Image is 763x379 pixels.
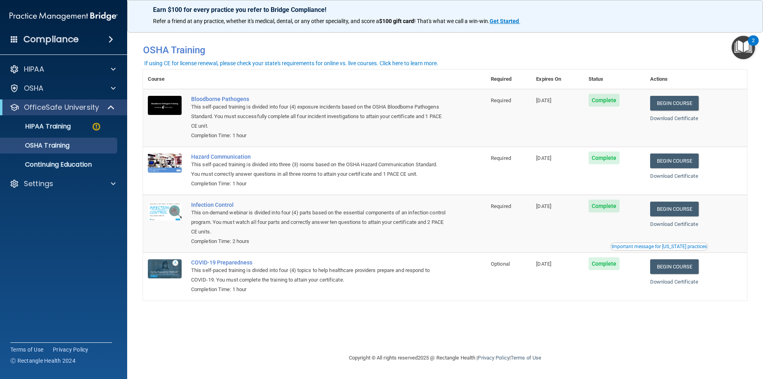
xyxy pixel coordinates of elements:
[732,36,755,59] button: Open Resource Center, 2 new notifications
[536,261,551,267] span: [DATE]
[24,179,53,189] p: Settings
[10,346,43,354] a: Terms of Use
[650,115,698,121] a: Download Certificate
[511,355,541,361] a: Terms of Use
[10,179,116,189] a: Settings
[491,155,511,161] span: Required
[191,131,446,140] div: Completion Time: 1 hour
[5,161,114,169] p: Continuing Education
[153,18,379,24] span: Refer a friend at any practice, whether it's medical, dental, or any other speciality, and score a
[24,84,44,93] p: OSHA
[191,179,446,189] div: Completion Time: 1 hour
[191,102,446,131] div: This self-paced training is divided into four (4) exposure incidents based on the OSHA Bloodborne...
[24,64,44,74] p: HIPAA
[191,160,446,179] div: This self-paced training is divided into three (3) rooms based on the OSHA Hazard Communication S...
[650,154,699,168] a: Begin Course
[650,173,698,179] a: Download Certificate
[144,60,438,66] div: If using CE for license renewal, please check your state's requirements for online vs. live cours...
[5,142,70,150] p: OSHA Training
[589,200,620,212] span: Complete
[24,103,99,112] p: OfficeSafe University
[10,84,116,93] a: OSHA
[91,122,101,132] img: warning-circle.0cc9ac19.png
[10,103,115,112] a: OfficeSafe University
[589,94,620,107] span: Complete
[191,237,446,246] div: Completion Time: 2 hours
[645,70,747,89] th: Actions
[491,261,510,267] span: Optional
[650,279,698,285] a: Download Certificate
[191,266,446,285] div: This self-paced training is divided into four (4) topics to help healthcare providers prepare and...
[490,18,520,24] a: Get Started
[589,257,620,270] span: Complete
[491,203,511,209] span: Required
[143,70,186,89] th: Course
[650,96,699,111] a: Begin Course
[300,345,590,371] div: Copyright © All rights reserved 2025 @ Rectangle Health | |
[536,155,551,161] span: [DATE]
[478,355,509,361] a: Privacy Policy
[191,208,446,237] div: This on-demand webinar is divided into four (4) parts based on the essential components of an inf...
[143,59,440,67] button: If using CE for license renewal, please check your state's requirements for online vs. live cours...
[610,243,708,251] button: Read this if you are a dental practitioner in the state of CA
[414,18,490,24] span: ! That's what we call a win-win.
[191,285,446,294] div: Completion Time: 1 hour
[191,96,446,102] a: Bloodborne Pathogens
[153,6,737,14] p: Earn $100 for every practice you refer to Bridge Compliance!
[10,357,76,365] span: Ⓒ Rectangle Health 2024
[486,70,531,89] th: Required
[191,259,446,266] a: COVID-19 Preparedness
[536,97,551,103] span: [DATE]
[53,346,89,354] a: Privacy Policy
[650,221,698,227] a: Download Certificate
[490,18,519,24] strong: Get Started
[584,70,645,89] th: Status
[612,244,707,249] div: Important message for [US_STATE] practices
[752,41,755,51] div: 2
[23,34,79,45] h4: Compliance
[379,18,414,24] strong: $100 gift card
[650,202,699,216] a: Begin Course
[491,97,511,103] span: Required
[5,122,71,130] p: HIPAA Training
[650,259,699,274] a: Begin Course
[10,64,116,74] a: HIPAA
[191,154,446,160] a: Hazard Communication
[589,152,620,164] span: Complete
[143,45,747,56] h4: OSHA Training
[191,202,446,208] a: Infection Control
[10,8,118,24] img: PMB logo
[531,70,583,89] th: Expires On
[536,203,551,209] span: [DATE]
